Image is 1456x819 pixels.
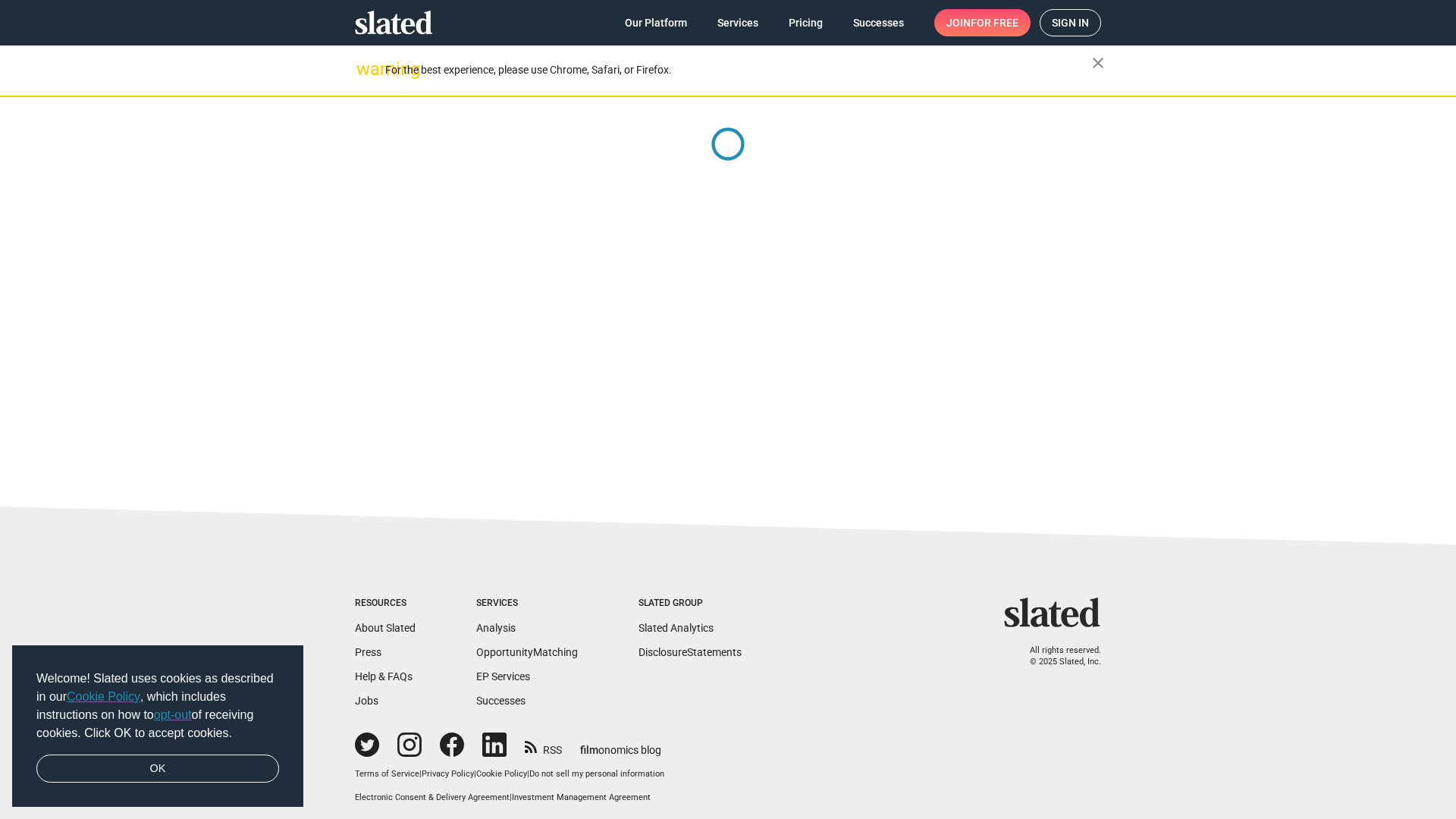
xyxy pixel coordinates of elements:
[1052,10,1089,36] span: Sign in
[355,769,419,779] a: Terms of Service
[841,9,916,36] a: Successes
[356,60,375,78] mat-icon: warning
[1040,9,1101,36] a: Sign in
[512,792,651,802] a: Investment Management Agreement
[717,9,758,36] span: Services
[385,60,1092,80] div: For the best experience, please use Chrome, Safari, or Firefox.
[476,695,526,707] a: Successes
[525,734,562,758] a: RSS
[355,622,416,634] a: About Slated
[777,9,835,36] a: Pricing
[355,670,413,682] a: Help & FAQs
[580,744,598,756] span: film
[946,9,1018,36] span: Join
[355,646,381,658] a: Press
[1014,645,1101,667] p: All rights reserved. © 2025 Slated, Inc.
[971,9,1018,36] span: for free
[639,646,742,658] a: DisclosureStatements
[613,9,699,36] a: Our Platform
[789,9,823,36] span: Pricing
[625,9,687,36] span: Our Platform
[1089,54,1107,72] mat-icon: close
[154,708,192,721] a: opt-out
[639,622,714,634] a: Slated Analytics
[476,769,527,779] a: Cookie Policy
[510,792,512,802] span: |
[355,695,378,707] a: Jobs
[422,769,474,779] a: Privacy Policy
[580,731,661,758] a: filmonomics blog
[639,598,742,610] div: Slated Group
[527,769,529,779] span: |
[529,769,664,780] button: Do not sell my personal information
[355,792,510,802] a: Electronic Consent & Delivery Agreement
[476,622,516,634] a: Analysis
[12,645,303,808] div: cookieconsent
[476,670,530,682] a: EP Services
[476,646,578,658] a: OpportunityMatching
[705,9,770,36] a: Services
[355,598,416,610] div: Resources
[419,769,422,779] span: |
[67,690,140,703] a: Cookie Policy
[934,9,1031,36] a: Joinfor free
[476,598,578,610] div: Services
[36,755,279,783] a: dismiss cookie message
[474,769,476,779] span: |
[853,9,904,36] span: Successes
[36,670,279,742] span: Welcome! Slated uses cookies as described in our , which includes instructions on how to of recei...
